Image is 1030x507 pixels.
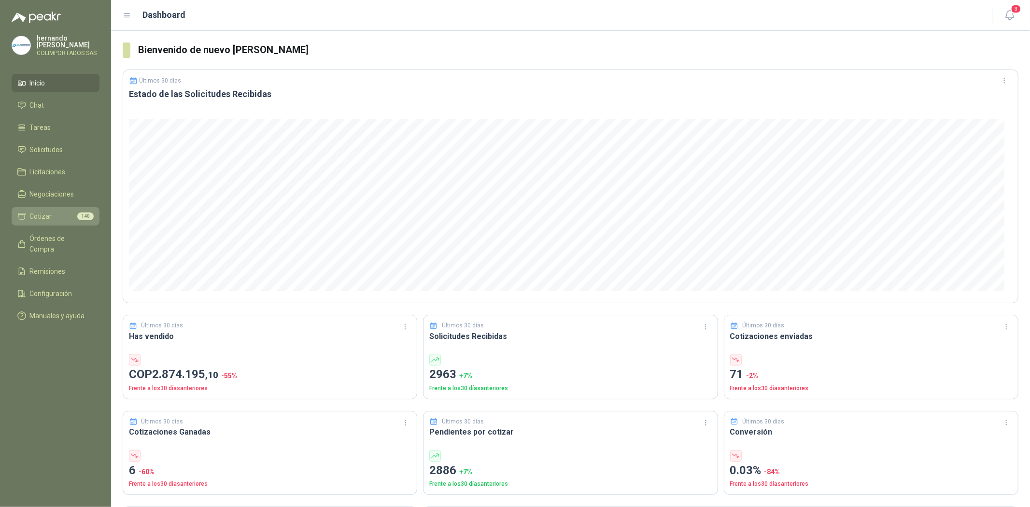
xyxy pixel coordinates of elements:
a: Chat [12,96,99,114]
p: Frente a los 30 días anteriores [730,479,1012,489]
h3: Cotizaciones Ganadas [129,426,411,438]
h3: Pendientes por cotizar [429,426,711,438]
a: Manuales y ayuda [12,307,99,325]
span: ,10 [205,369,218,380]
p: 71 [730,366,1012,384]
p: 2963 [429,366,711,384]
span: Cotizar [30,211,52,222]
span: 2.874.195 [152,367,218,381]
a: Inicio [12,74,99,92]
a: Tareas [12,118,99,137]
h3: Estado de las Solicitudes Recibidas [129,88,1012,100]
a: Solicitudes [12,141,99,159]
span: Negociaciones [30,189,74,199]
span: Chat [30,100,44,111]
p: Últimos 30 días [141,417,183,426]
img: Company Logo [12,36,30,55]
span: Inicio [30,78,45,88]
p: 6 [129,462,411,480]
img: Logo peakr [12,12,61,23]
p: Frente a los 30 días anteriores [129,479,411,489]
span: Remisiones [30,266,66,277]
p: Frente a los 30 días anteriores [429,479,711,489]
a: Negociaciones [12,185,99,203]
p: hernando [PERSON_NAME] [37,35,99,48]
span: Tareas [30,122,51,133]
span: -60 % [139,468,155,476]
p: COLIMPORTADOS SAS [37,50,99,56]
a: Licitaciones [12,163,99,181]
a: Cotizar140 [12,207,99,225]
h3: Cotizaciones enviadas [730,330,1012,342]
h3: Has vendido [129,330,411,342]
span: + 7 % [459,372,472,380]
a: Órdenes de Compra [12,229,99,258]
button: 3 [1001,7,1018,24]
p: Últimos 30 días [140,77,182,84]
span: Manuales y ayuda [30,310,85,321]
a: Remisiones [12,262,99,281]
span: Configuración [30,288,72,299]
p: Últimos 30 días [141,321,183,330]
span: -2 % [747,372,759,380]
h1: Dashboard [143,8,186,22]
a: Configuración [12,284,99,303]
span: Solicitudes [30,144,63,155]
span: 3 [1011,4,1021,14]
p: 0.03% [730,462,1012,480]
p: Últimos 30 días [442,321,484,330]
p: 2886 [429,462,711,480]
h3: Solicitudes Recibidas [429,330,711,342]
p: Últimos 30 días [742,321,784,330]
p: Frente a los 30 días anteriores [129,384,411,393]
h3: Bienvenido de nuevo [PERSON_NAME] [138,42,1018,57]
span: Órdenes de Compra [30,233,90,254]
span: Licitaciones [30,167,66,177]
p: Últimos 30 días [442,417,484,426]
h3: Conversión [730,426,1012,438]
p: Últimos 30 días [742,417,784,426]
p: Frente a los 30 días anteriores [429,384,711,393]
p: Frente a los 30 días anteriores [730,384,1012,393]
span: + 7 % [459,468,472,476]
span: -55 % [221,372,237,380]
span: -84 % [764,468,780,476]
span: 140 [77,212,94,220]
p: COP [129,366,411,384]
